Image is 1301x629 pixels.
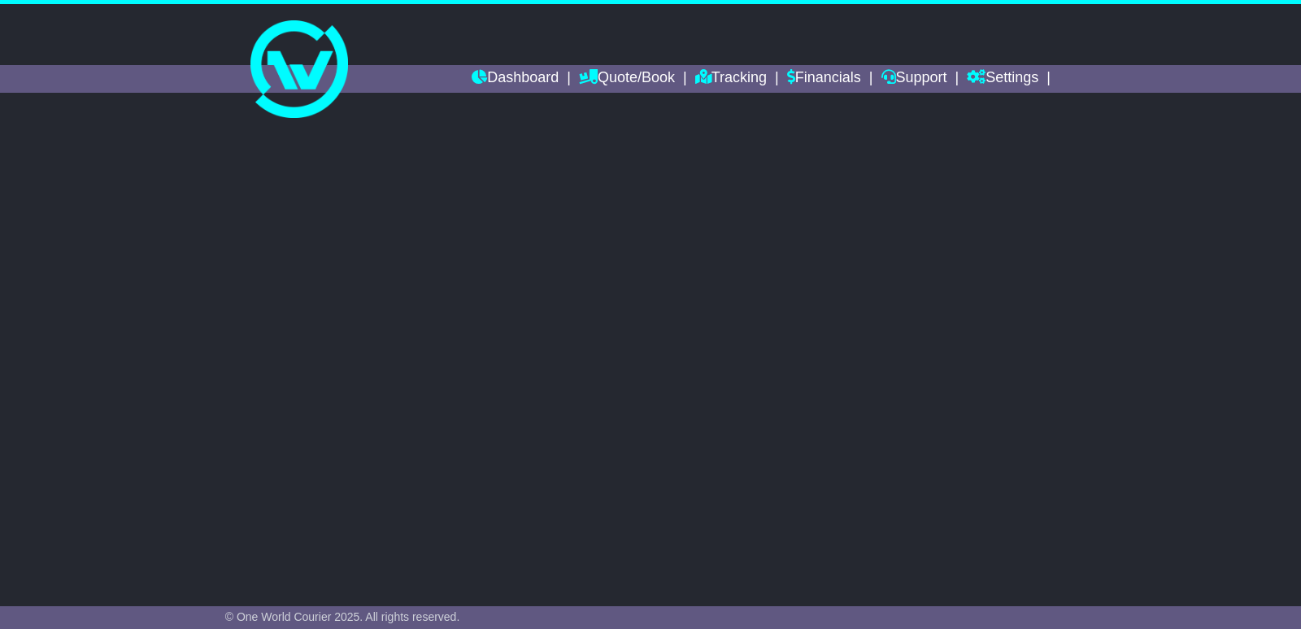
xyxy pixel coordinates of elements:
span: © One World Courier 2025. All rights reserved. [225,610,460,623]
a: Support [881,65,947,93]
a: Financials [787,65,861,93]
a: Quote/Book [579,65,675,93]
a: Tracking [695,65,767,93]
a: Dashboard [472,65,559,93]
a: Settings [967,65,1038,93]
